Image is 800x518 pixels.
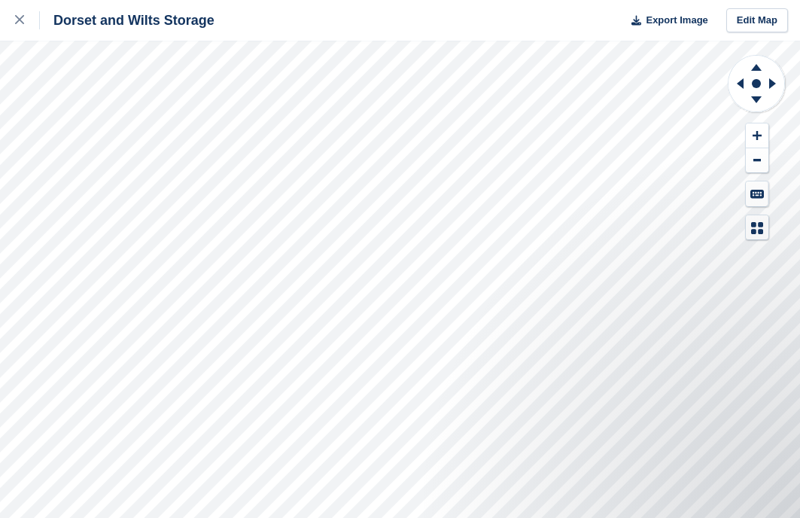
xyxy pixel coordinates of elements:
button: Export Image [622,8,708,33]
button: Zoom Out [746,148,768,173]
button: Map Legend [746,215,768,240]
div: Dorset and Wilts Storage [40,11,214,29]
button: Zoom In [746,123,768,148]
span: Export Image [646,13,707,28]
button: Keyboard Shortcuts [746,181,768,206]
a: Edit Map [726,8,788,33]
